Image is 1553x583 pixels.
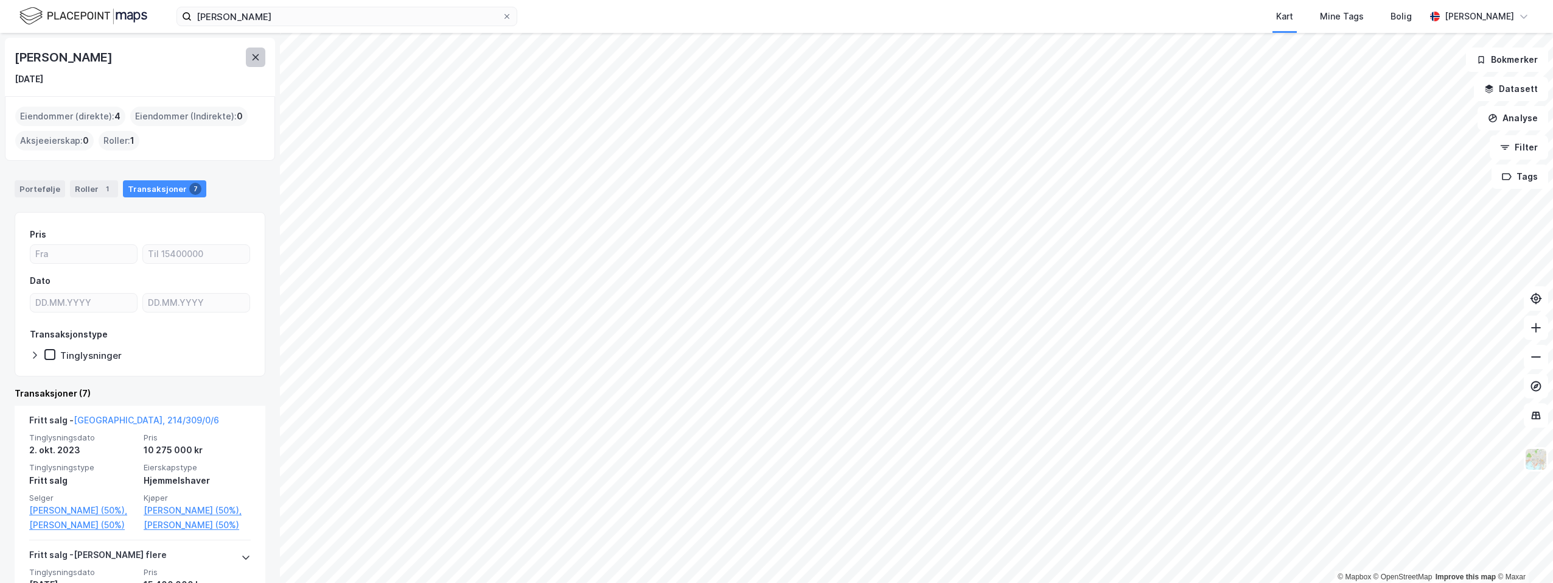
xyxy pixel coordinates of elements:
[130,133,134,148] span: 1
[1524,448,1548,471] img: Z
[123,180,206,197] div: Transaksjoner
[143,294,250,312] input: DD.MM.YYYY
[30,227,46,242] div: Pris
[101,183,113,195] div: 1
[19,5,147,27] img: logo.f888ab2527a4732fd821a326f86c7f29.svg
[1466,48,1548,72] button: Bokmerker
[1490,135,1548,160] button: Filter
[29,443,136,458] div: 2. okt. 2023
[1492,525,1553,583] iframe: Chat Widget
[237,109,243,124] span: 0
[30,294,137,312] input: DD.MM.YYYY
[1445,9,1514,24] div: [PERSON_NAME]
[15,48,114,67] div: [PERSON_NAME]
[99,131,139,150] div: Roller :
[29,503,136,518] a: [PERSON_NAME] (50%),
[192,7,502,26] input: Søk på adresse, matrikkel, gårdeiere, leietakere eller personer
[1474,77,1548,101] button: Datasett
[144,433,251,443] span: Pris
[144,503,251,518] a: [PERSON_NAME] (50%),
[144,473,251,488] div: Hjemmelshaver
[60,350,122,361] div: Tinglysninger
[29,433,136,443] span: Tinglysningsdato
[1478,106,1548,130] button: Analyse
[144,518,251,532] a: [PERSON_NAME] (50%)
[114,109,120,124] span: 4
[29,413,219,433] div: Fritt salg -
[30,245,137,263] input: Fra
[144,493,251,503] span: Kjøper
[29,493,136,503] span: Selger
[1436,573,1496,581] a: Improve this map
[1338,573,1371,581] a: Mapbox
[30,274,51,288] div: Dato
[29,462,136,473] span: Tinglysningstype
[144,443,251,458] div: 10 275 000 kr
[1276,9,1293,24] div: Kart
[15,131,94,150] div: Aksjeeierskap :
[143,245,250,263] input: Til 15400000
[1492,525,1553,583] div: Kontrollprogram for chat
[29,548,167,567] div: Fritt salg - [PERSON_NAME] flere
[83,133,89,148] span: 0
[1320,9,1364,24] div: Mine Tags
[30,327,108,342] div: Transaksjonstype
[74,415,219,425] a: [GEOGRAPHIC_DATA], 214/309/0/6
[15,72,43,87] div: [DATE]
[1391,9,1412,24] div: Bolig
[189,183,201,195] div: 7
[144,567,251,578] span: Pris
[15,386,265,401] div: Transaksjoner (7)
[1492,164,1548,189] button: Tags
[70,180,118,197] div: Roller
[15,107,125,126] div: Eiendommer (direkte) :
[1373,573,1433,581] a: OpenStreetMap
[144,462,251,473] span: Eierskapstype
[29,567,136,578] span: Tinglysningsdato
[29,518,136,532] a: [PERSON_NAME] (50%)
[29,473,136,488] div: Fritt salg
[15,180,65,197] div: Portefølje
[130,107,248,126] div: Eiendommer (Indirekte) :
